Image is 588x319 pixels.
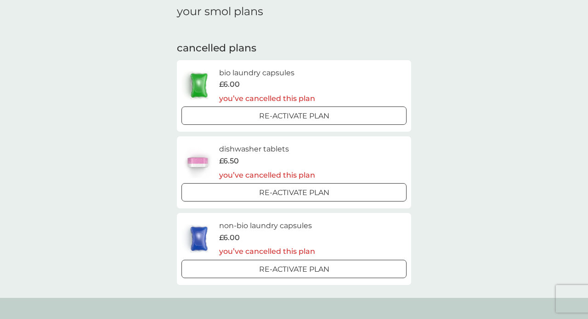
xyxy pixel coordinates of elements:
h1: your smol plans [177,5,411,18]
p: Re-activate Plan [259,187,329,199]
p: you’ve cancelled this plan [219,246,315,257]
p: Re-activate Plan [259,110,329,122]
img: bio laundry capsules [181,69,216,101]
button: Re-activate Plan [181,260,407,278]
h6: non-bio laundry capsules [219,220,315,232]
span: £6.50 [219,155,239,167]
p: you’ve cancelled this plan [219,169,315,181]
p: Re-activate Plan [259,263,329,275]
img: dishwasher tablets [181,146,214,178]
span: £6.00 [219,232,240,244]
button: Re-activate Plan [181,183,407,201]
h2: cancelled plans [177,41,411,56]
span: £6.00 [219,78,240,90]
p: you’ve cancelled this plan [219,93,315,105]
img: non-bio laundry capsules [181,223,216,255]
button: Re-activate Plan [181,106,407,125]
h6: dishwasher tablets [219,143,315,155]
h6: bio laundry capsules [219,67,315,79]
